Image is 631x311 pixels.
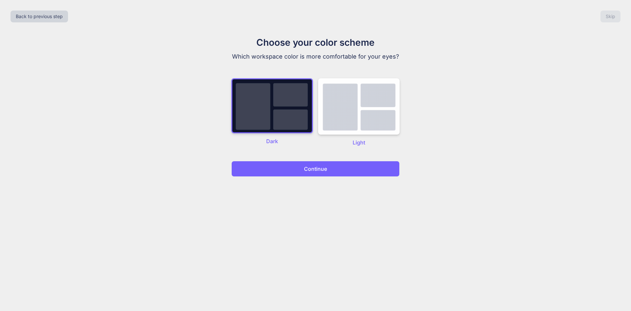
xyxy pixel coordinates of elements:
img: dark [231,78,313,133]
button: Continue [231,161,400,177]
button: Skip [600,11,620,22]
p: Dark [231,137,313,145]
h1: Choose your color scheme [205,36,426,49]
button: Back to previous step [11,11,68,22]
img: dark [318,78,400,135]
p: Continue [304,165,327,173]
p: Light [318,139,400,146]
p: Which workspace color is more comfortable for your eyes? [205,52,426,61]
